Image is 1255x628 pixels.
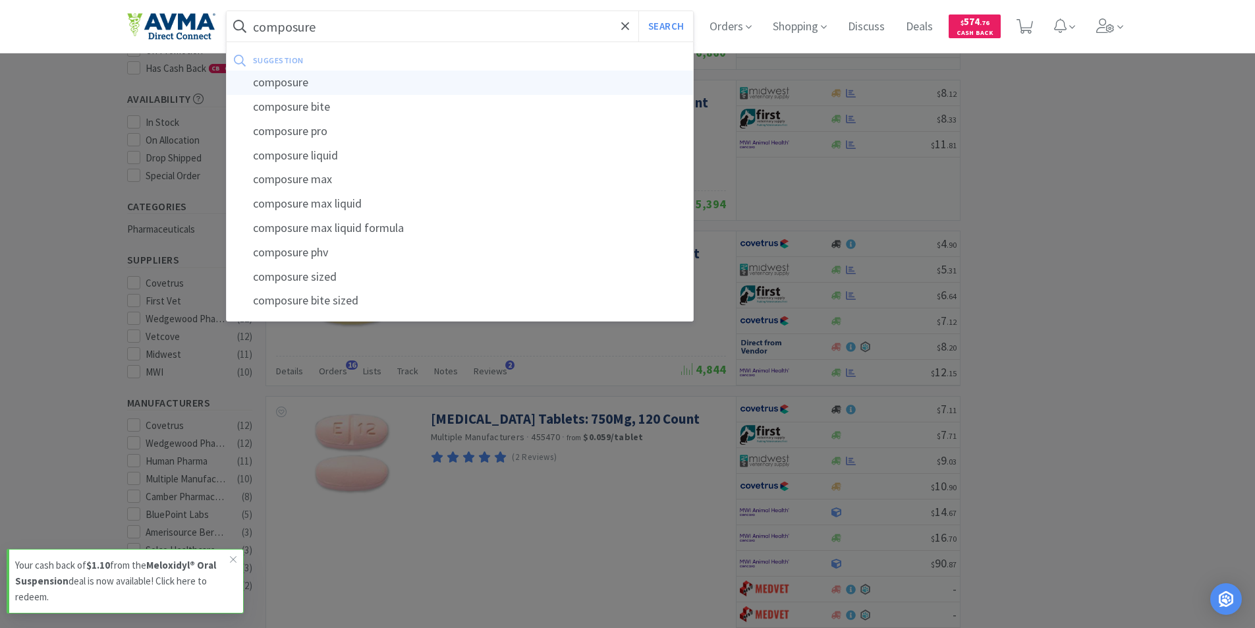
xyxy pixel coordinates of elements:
[227,216,694,241] div: composure max liquid formula
[843,21,890,33] a: Discuss
[227,192,694,216] div: composure max liquid
[638,11,693,42] button: Search
[227,71,694,95] div: composure
[227,167,694,192] div: composure max
[1210,583,1242,615] div: Open Intercom Messenger
[227,241,694,265] div: composure phv
[227,265,694,289] div: composure sized
[227,11,694,42] input: Search by item, sku, manufacturer, ingredient, size...
[957,30,993,38] span: Cash Back
[901,21,938,33] a: Deals
[227,144,694,168] div: composure liquid
[961,18,964,27] span: $
[227,95,694,119] div: composure bite
[15,557,230,605] p: Your cash back of from the deal is now available! Click here to redeem.
[980,18,990,27] span: . 76
[949,9,1001,44] a: $574.76Cash Back
[227,289,694,313] div: composure bite sized
[227,119,694,144] div: composure pro
[86,559,110,571] strong: $1.10
[253,50,495,71] div: suggestion
[961,15,990,28] span: 574
[127,13,215,40] img: e4e33dab9f054f5782a47901c742baa9_102.png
